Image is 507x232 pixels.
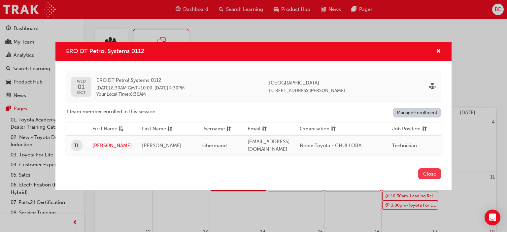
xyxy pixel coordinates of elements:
[422,125,427,133] span: sorting-icon
[201,125,225,133] span: Username
[436,48,441,56] button: cross-icon
[167,125,172,133] span: sorting-icon
[262,125,267,133] span: sorting-icon
[142,143,182,149] span: [PERSON_NAME]
[142,125,166,133] span: Last Name
[429,83,436,91] span: sessionType_FACE_TO_FACE-icon
[142,125,178,133] button: Last Namesorting-icon
[393,108,441,117] a: Manage Enrollment
[118,125,123,133] span: asc-icon
[392,125,421,133] span: Job Position
[66,108,155,116] span: 1 team member enrolled in this session
[92,125,129,133] button: First Nameasc-icon
[300,125,329,133] span: Organisation
[248,125,284,133] button: Emailsorting-icon
[96,91,185,97] span: Your Local Time : 8:30AM
[226,125,231,133] span: sorting-icon
[248,125,260,133] span: Email
[77,83,86,90] span: 01
[96,85,152,91] span: 01 Oct 2025 8:30AM GMT+10:00
[92,142,132,149] a: [PERSON_NAME]
[201,125,238,133] button: Usernamesorting-icon
[436,49,441,55] span: cross-icon
[300,125,336,133] button: Organisationsorting-icon
[392,125,428,133] button: Job Positionsorting-icon
[77,79,86,83] span: WED
[248,139,290,152] span: [EMAIL_ADDRESS][DOMAIN_NAME]
[418,168,441,179] button: Close
[269,79,345,87] span: [GEOGRAPHIC_DATA]
[96,77,185,84] span: ERO DT Petrol Systems 0112
[300,143,361,149] span: Noble Toyota - CHULLORA
[66,48,144,55] span: ERO DT Petrol Systems 0112
[74,142,80,149] span: TL
[77,90,86,95] span: OCT
[392,143,417,149] span: Technician
[92,125,117,133] span: First Name
[201,143,227,149] span: rchermand
[269,88,345,93] span: [STREET_ADDRESS][PERSON_NAME]
[331,125,336,133] span: sorting-icon
[154,85,185,91] span: 03 Oct 2025 4:30PM
[55,42,452,190] div: ERO DT Petrol Systems 0112
[96,77,185,97] div: -
[485,210,500,225] div: Open Intercom Messenger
